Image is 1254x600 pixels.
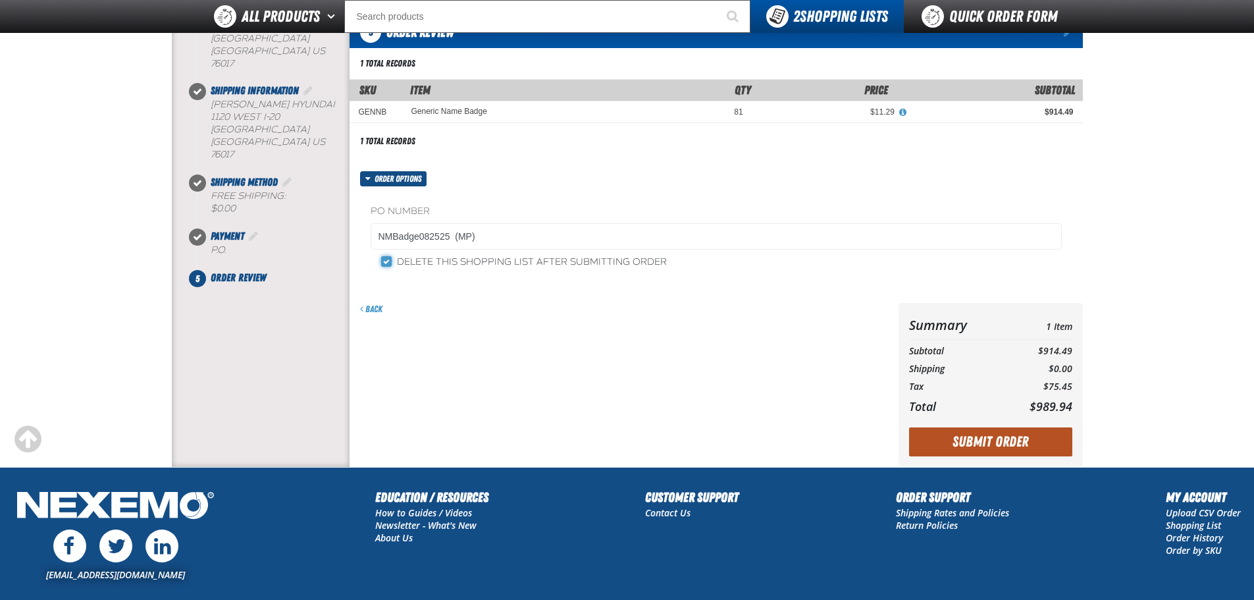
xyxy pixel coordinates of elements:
[375,519,477,532] a: Newsletter - What's New
[909,342,1003,360] th: Subtotal
[1166,532,1223,544] a: Order History
[1166,519,1221,532] a: Shopping List
[211,203,236,214] strong: $0.00
[211,244,350,257] div: P.O.
[381,256,392,267] input: Delete this shopping list after submitting order
[46,568,185,581] a: [EMAIL_ADDRESS][DOMAIN_NAME]
[301,84,315,97] a: Edit Shipping Information
[896,487,1009,507] h2: Order Support
[909,360,1003,378] th: Shipping
[189,270,206,287] span: 5
[375,506,472,519] a: How to Guides / Videos
[864,83,888,97] span: Price
[645,506,691,519] a: Contact Us
[1035,83,1075,97] span: Subtotal
[411,107,487,116] a: Generic Name Badge
[197,229,350,270] li: Payment. Step 4 of 5. Completed
[211,149,234,160] bdo: 76017
[211,271,266,284] span: Order Review
[913,107,1074,117] div: $914.49
[350,101,402,123] td: GENNB
[793,7,888,26] span: Shopping Lists
[381,256,667,269] label: Delete this shopping list after submitting order
[1003,378,1072,396] td: $75.45
[197,175,350,229] li: Shipping Method. Step 3 of 5. Completed
[211,176,278,188] span: Shipping Method
[312,45,325,57] span: US
[793,7,800,26] strong: 2
[1166,506,1241,519] a: Upload CSV Order
[211,58,234,69] bdo: 76017
[762,107,895,117] div: $11.29
[895,107,912,119] button: View All Prices for Generic Name Badge
[197,270,350,286] li: Order Review. Step 5 of 5. Not Completed
[909,378,1003,396] th: Tax
[359,83,376,97] a: SKU
[909,396,1003,417] th: Total
[1030,398,1072,414] span: $989.94
[211,84,299,97] span: Shipping Information
[1003,342,1072,360] td: $914.49
[13,425,42,454] div: Scroll to the top
[360,171,427,186] button: Order options
[1166,487,1241,507] h2: My Account
[211,124,309,135] span: [GEOGRAPHIC_DATA]
[211,136,309,148] span: [GEOGRAPHIC_DATA]
[734,107,743,117] span: 81
[375,487,488,507] h2: Education / Resources
[360,304,382,314] a: Back
[211,190,350,215] div: Free Shipping:
[735,83,751,97] span: Qty
[410,83,431,97] span: Item
[211,230,244,242] span: Payment
[197,83,350,174] li: Shipping Information. Step 2 of 5. Completed
[371,205,1062,218] label: PO Number
[247,230,260,242] a: Edit Payment
[1166,544,1222,557] a: Order by SKU
[360,57,415,70] div: 1 total records
[360,135,415,148] div: 1 total records
[211,33,309,44] span: [GEOGRAPHIC_DATA]
[280,176,294,188] a: Edit Shipping Method
[896,506,1009,519] a: Shipping Rates and Policies
[1003,360,1072,378] td: $0.00
[312,136,325,148] span: US
[645,487,739,507] h2: Customer Support
[909,427,1072,456] button: Submit Order
[896,519,958,532] a: Return Policies
[242,5,320,28] span: All Products
[211,111,280,123] span: 1120 West I-20
[375,532,413,544] a: About Us
[909,314,1003,337] th: Summary
[375,171,427,186] span: Order options
[13,487,218,526] img: Nexemo Logo
[211,99,335,110] span: [PERSON_NAME] Hyundai
[1003,314,1072,337] td: 1 Item
[211,45,309,57] span: [GEOGRAPHIC_DATA]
